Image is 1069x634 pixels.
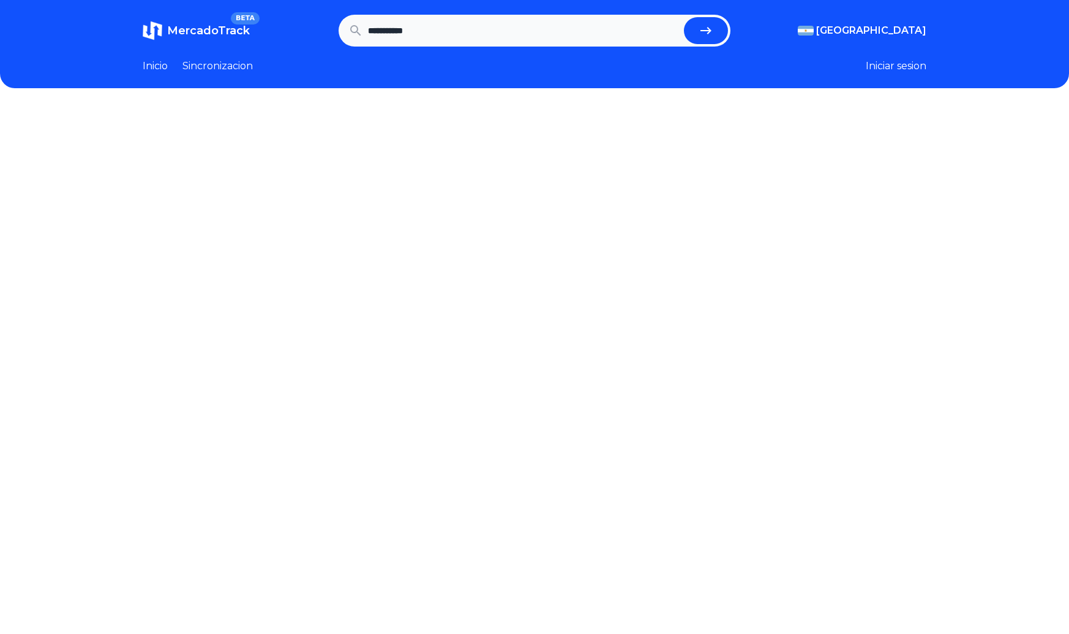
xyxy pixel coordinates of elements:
[182,59,253,74] a: Sincronizacion
[143,59,168,74] a: Inicio
[798,26,814,36] img: Argentina
[231,12,260,25] span: BETA
[816,23,926,38] span: [GEOGRAPHIC_DATA]
[866,59,926,74] button: Iniciar sesion
[167,24,250,37] span: MercadoTrack
[143,21,162,40] img: MercadoTrack
[798,23,926,38] button: [GEOGRAPHIC_DATA]
[143,21,250,40] a: MercadoTrackBETA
